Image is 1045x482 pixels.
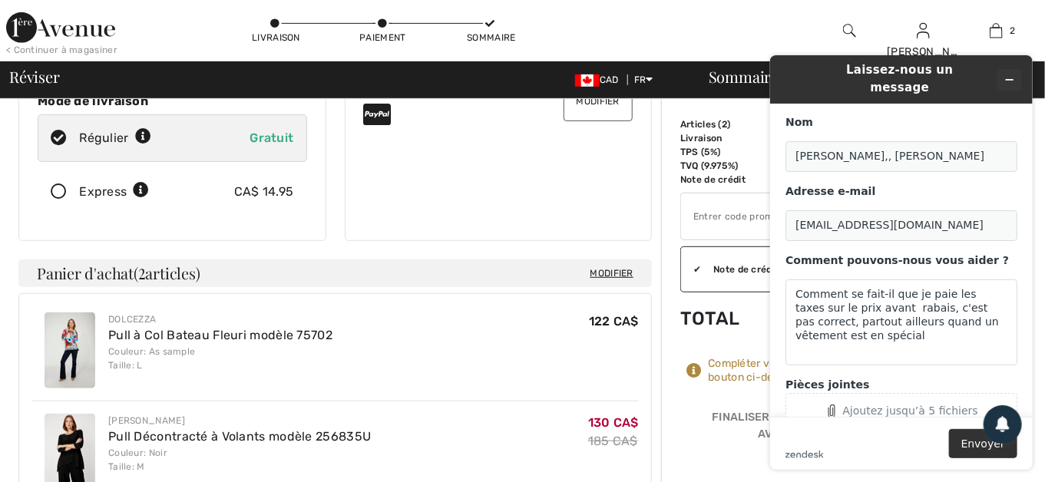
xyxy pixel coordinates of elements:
input: Code promo [681,193,855,239]
div: Livraison [252,31,298,45]
a: Se connecter [917,23,930,38]
a: Pull à Col Bateau Fleuri modèle 75702 [108,328,332,342]
td: Articles ( ) [680,117,775,131]
div: Mode de livraison [38,94,307,108]
div: Compléter votre commande avec le bouton ci-dessous. [708,357,911,385]
div: Paiement [359,31,405,45]
div: Sommaire [690,69,1036,84]
div: CA$ 14.95 [234,183,294,201]
img: recherche [843,21,856,40]
a: 2 [961,21,1032,40]
div: Sommaire [467,31,513,45]
td: TPS (5%) [680,145,775,159]
span: 2 [138,262,146,282]
img: Pull à Col Bateau Fleuri modèle 75702 [45,312,95,388]
span: FR [634,74,653,85]
span: 122 CA$ [589,314,639,328]
div: ✔ [681,262,701,276]
td: Total [680,292,775,345]
td: Livraison [680,131,775,145]
div: Finaliser votre commande avec PayPal [680,409,911,448]
span: 130 CA$ [588,415,639,430]
h4: Panier d'achat [18,259,652,287]
div: [PERSON_NAME] [108,414,371,428]
div: Express [79,183,149,201]
span: CAD [575,74,625,85]
td: Note de crédit [680,173,775,187]
td: TVQ (9.975%) [680,159,775,173]
span: 2 [1010,24,1016,38]
button: Modifier [564,81,633,121]
div: Couleur: As sample Taille: L [108,345,332,372]
img: 1ère Avenue [6,12,115,43]
span: Gratuit [250,130,293,145]
span: 2 [722,119,727,130]
div: Dolcezza [108,312,332,326]
s: 185 CA$ [588,434,638,448]
div: Régulier [79,129,151,147]
span: ( articles) [134,262,200,283]
a: Pull Décontracté à Volants modèle 256835U [108,429,371,444]
img: Mon panier [990,21,1003,40]
div: Note de crédit: 196.67 [701,262,856,276]
div: < Continuer à magasiner [6,43,117,57]
img: Mes infos [917,21,930,40]
img: Canadian Dollar [575,74,600,87]
span: Réviser [9,69,59,84]
iframe: Trouvez des informations supplémentaires ici [758,43,1045,482]
span: Modifier [590,266,633,281]
div: Couleur: Noir Taille: M [108,446,371,474]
